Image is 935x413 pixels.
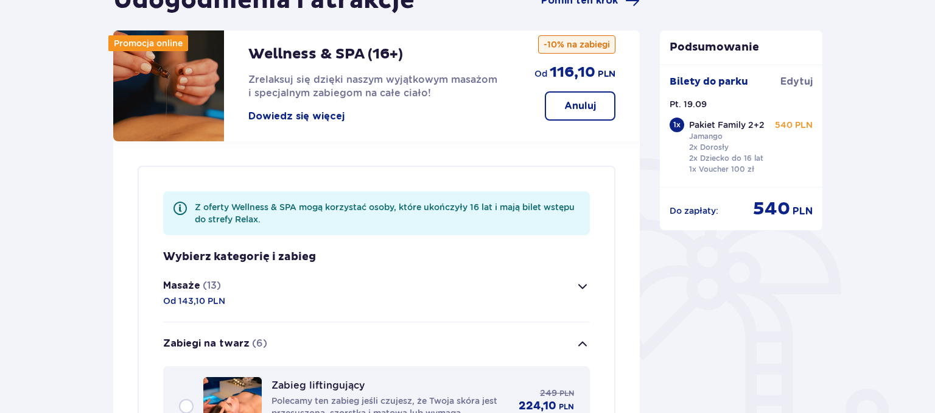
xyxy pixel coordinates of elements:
[689,119,765,131] p: Pakiet Family 2+2
[780,75,813,88] a: Edytuj
[753,197,790,221] p: 540
[660,40,823,55] p: Podsumowanie
[248,74,497,99] span: Zrelaksuj się dzięki naszym wyjątkowym masażom i specjalnym zabiegom na całe ciało!
[540,387,557,399] p: 249
[550,63,595,82] p: 116,10
[163,264,590,322] button: Masaże(13)Od 143,10 PLN
[163,250,316,264] p: Wybierz kategorię i zabieg
[598,68,615,80] p: PLN
[271,379,365,391] p: Zabieg liftingujący
[689,142,763,175] p: 2x Dorosły 2x Dziecko do 16 lat 1x Voucher 100 zł
[775,119,813,131] p: 540 PLN
[163,295,225,307] p: Od 143,10 PLN
[163,337,250,350] p: Zabiegi na twarz
[252,337,267,350] p: (6)
[559,388,574,399] span: PLN
[108,35,188,51] div: Promocja online
[670,98,707,110] p: Pt. 19.09
[793,205,813,218] p: PLN
[203,279,221,292] p: (13)
[670,75,748,88] p: Bilety do parku
[670,205,718,217] p: Do zapłaty :
[113,30,224,141] img: attraction
[534,68,547,80] p: od
[559,401,574,412] p: PLN
[163,279,200,292] p: Masaże
[564,99,596,113] p: Anuluj
[195,201,580,225] div: Z oferty Wellness & SPA mogą korzystać osoby, które ukończyły 16 lat i mają bilet wstępu do stref...
[545,91,615,121] button: Anuluj
[538,35,615,54] p: -10% na zabiegi
[248,110,345,123] button: Dowiedz się więcej
[670,118,684,132] div: 1 x
[248,45,403,63] p: Wellness & SPA (16+)
[163,322,590,366] button: Zabiegi na twarz(6)
[689,131,723,142] p: Jamango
